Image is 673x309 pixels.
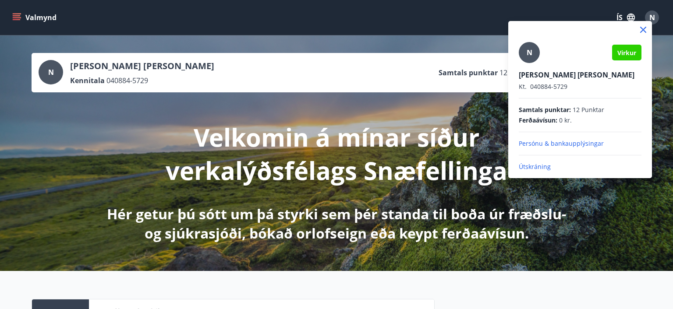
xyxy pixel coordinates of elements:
[559,116,572,125] span: 0 kr.
[617,49,636,57] span: Virkur
[519,82,527,91] span: Kt.
[573,105,604,114] span: 12 Punktar
[519,139,641,148] p: Persónu & bankaupplýsingar
[519,116,557,125] span: Ferðaávísun :
[519,70,641,80] p: [PERSON_NAME] [PERSON_NAME]
[519,82,641,91] p: 040884-5729
[519,162,641,171] p: Útskráning
[519,105,571,114] span: Samtals punktar :
[527,48,532,57] span: N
